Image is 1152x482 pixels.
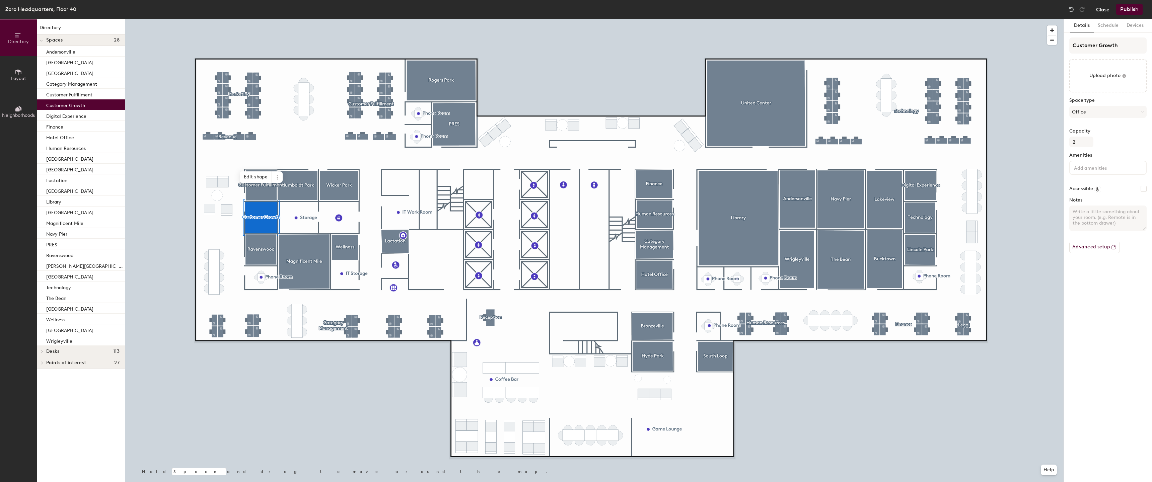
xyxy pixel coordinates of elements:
p: Category Management [46,79,97,87]
p: [GEOGRAPHIC_DATA] [46,272,93,280]
label: Notes [1069,197,1147,203]
p: Customer Fulfillment [46,90,92,98]
button: Advanced setup [1069,242,1120,253]
p: Andersonville [46,47,75,55]
p: Lactation [46,176,67,183]
span: Points of interest [46,360,86,366]
p: Customer Growth [46,101,85,108]
p: [GEOGRAPHIC_DATA] [46,208,93,216]
p: [GEOGRAPHIC_DATA] [46,154,93,162]
p: [PERSON_NAME][GEOGRAPHIC_DATA] [46,261,124,269]
p: [GEOGRAPHIC_DATA] [46,58,93,66]
label: Capacity [1069,129,1147,134]
p: Library [46,197,61,205]
span: Desks [46,349,59,354]
button: Office [1069,106,1147,118]
span: Layout [11,76,26,81]
p: Finance [46,122,63,130]
span: Neighborhoods [2,112,35,118]
span: Spaces [46,37,63,43]
button: Close [1096,4,1109,15]
button: Details [1070,19,1094,32]
p: [GEOGRAPHIC_DATA] [46,69,93,76]
span: 27 [114,360,120,366]
p: [GEOGRAPHIC_DATA] [46,165,93,173]
span: Edit shape [240,171,272,183]
button: Upload photo [1069,59,1147,92]
button: Publish [1116,4,1143,15]
label: Space type [1069,98,1147,103]
img: Redo [1079,6,1085,13]
p: Technology [46,283,71,291]
label: Accessible [1069,186,1093,191]
button: Help [1041,465,1057,475]
p: Ravenswood [46,251,73,258]
span: 113 [113,349,120,354]
p: The Bean [46,294,66,301]
p: PRES [46,240,57,248]
h1: Directory [37,24,125,34]
p: Navy Pier [46,229,67,237]
div: Zoro Headquarters, Floor 40 [5,5,76,13]
input: Add amenities [1073,163,1133,171]
p: Magnificent Mile [46,219,83,226]
p: Human Resources [46,144,86,151]
span: Directory [8,39,29,45]
button: Schedule [1094,19,1123,32]
img: Undo [1068,6,1075,13]
label: Amenities [1069,153,1147,158]
p: Digital Experience [46,111,86,119]
p: [GEOGRAPHIC_DATA] [46,186,93,194]
p: [GEOGRAPHIC_DATA] [46,326,93,333]
p: Wellness [46,315,65,323]
p: Hotel Office [46,133,74,141]
p: Wrigleyville [46,336,72,344]
p: [GEOGRAPHIC_DATA] [46,304,93,312]
span: 28 [114,37,120,43]
button: Devices [1123,19,1148,32]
